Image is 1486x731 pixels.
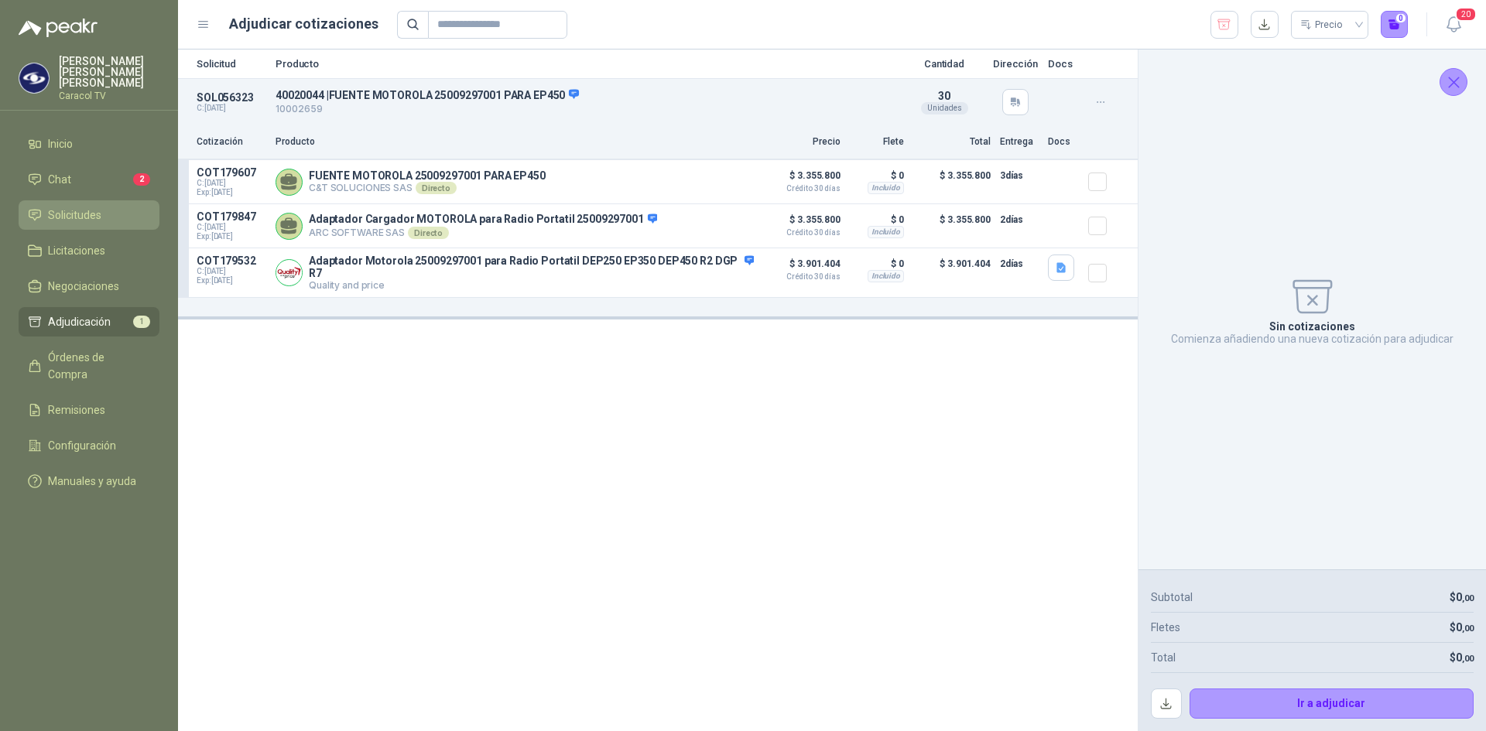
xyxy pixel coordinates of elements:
[197,135,266,149] p: Cotización
[48,207,101,224] span: Solicitudes
[913,135,991,149] p: Total
[868,270,904,282] div: Incluido
[197,267,266,276] span: C: [DATE]
[309,227,657,239] p: ARC SOFTWARE SAS
[913,254,991,291] p: $ 3.901.404
[763,185,841,193] span: Crédito 30 días
[48,349,145,383] span: Órdenes de Compra
[408,227,449,239] div: Directo
[1151,619,1180,636] p: Fletes
[1462,654,1474,664] span: ,00
[309,169,546,182] p: FUENTE MOTOROLA 25009297001 PARA EP450
[1450,649,1474,666] p: $
[1440,11,1467,39] button: 20
[197,232,266,241] span: Exp: [DATE]
[19,343,159,389] a: Órdenes de Compra
[1440,68,1467,96] button: Cerrar
[763,210,841,237] p: $ 3.355.800
[1462,623,1474,634] span: ,00
[197,166,266,179] p: COT179607
[1456,651,1474,664] span: 0
[48,171,71,188] span: Chat
[1000,254,1039,273] p: 2 días
[913,166,991,197] p: $ 3.355.800
[19,236,159,265] a: Licitaciones
[19,165,159,194] a: Chat2
[19,307,159,336] a: Adjudicación1
[19,63,49,93] img: Company Logo
[850,254,904,273] p: $ 0
[276,135,754,149] p: Producto
[276,102,896,117] p: 10002659
[197,188,266,197] span: Exp: [DATE]
[1048,59,1079,69] p: Docs
[197,91,266,104] p: SOL056323
[913,210,991,241] p: $ 3.355.800
[229,13,378,35] h1: Adjudicar cotizaciones
[59,56,159,88] p: [PERSON_NAME] [PERSON_NAME] [PERSON_NAME]
[1462,593,1474,603] span: ,00
[1000,210,1039,229] p: 2 días
[309,279,754,291] p: Quality and price
[309,182,546,194] p: C&T SOLUCIONES SAS
[416,182,457,194] div: Directo
[19,431,159,460] a: Configuración
[133,173,150,186] span: 2
[48,242,105,259] span: Licitaciones
[868,182,904,194] div: Incluido
[19,272,159,301] a: Negociaciones
[309,254,754,279] p: Adaptador Motorola 25009297001 para Radio Portatil DEP250 EP350 DEP450 R2 DGP R7
[1450,619,1474,636] p: $
[921,102,968,114] div: Unidades
[48,473,136,490] span: Manuales y ayuda
[19,466,159,496] a: Manuales y ayuda
[276,59,896,69] p: Producto
[133,316,150,328] span: 1
[1456,591,1474,603] span: 0
[19,200,159,230] a: Solicitudes
[19,395,159,425] a: Remisiones
[197,276,266,285] span: Exp: [DATE]
[992,59,1039,69] p: Dirección
[1000,135,1039,149] p: Entrega
[850,210,904,229] p: $ 0
[763,166,841,193] p: $ 3.355.800
[868,226,904,238] div: Incluido
[48,401,105,418] span: Remisiones
[850,166,904,185] p: $ 0
[197,104,266,113] p: C: [DATE]
[1450,589,1474,606] p: $
[309,213,657,227] p: Adaptador Cargador MOTOROLA para Radio Portatil 25009297001
[1151,589,1193,606] p: Subtotal
[197,210,266,223] p: COT179847
[59,91,159,101] p: Caracol TV
[19,129,159,159] a: Inicio
[1190,688,1474,719] button: Ir a adjudicar
[1171,333,1453,345] p: Comienza añadiendo una nueva cotización para adjudicar
[197,223,266,232] span: C: [DATE]
[197,59,266,69] p: Solicitud
[48,278,119,295] span: Negociaciones
[19,19,98,37] img: Logo peakr
[197,179,266,188] span: C: [DATE]
[48,437,116,454] span: Configuración
[938,90,950,102] span: 30
[1269,320,1355,333] p: Sin cotizaciones
[906,59,983,69] p: Cantidad
[1381,11,1409,39] button: 0
[763,273,841,281] span: Crédito 30 días
[850,135,904,149] p: Flete
[276,88,896,102] p: 40020044 | FUENTE MOTOROLA 25009297001 PARA EP450
[1456,621,1474,634] span: 0
[276,260,302,285] img: Company Logo
[763,229,841,237] span: Crédito 30 días
[1455,7,1477,22] span: 20
[1300,13,1345,36] div: Precio
[197,254,266,267] p: COT179532
[763,254,841,281] p: $ 3.901.404
[48,135,73,152] span: Inicio
[1048,135,1079,149] p: Docs
[1000,166,1039,185] p: 3 días
[48,313,111,330] span: Adjudicación
[1151,649,1176,666] p: Total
